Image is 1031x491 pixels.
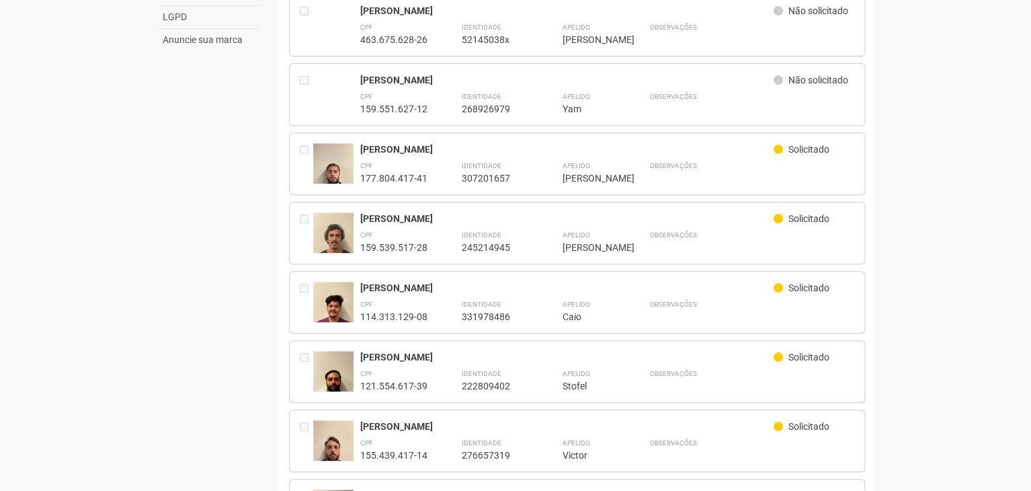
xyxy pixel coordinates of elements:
[461,380,528,392] div: 222809402
[461,103,528,115] div: 268926979
[360,301,373,308] strong: CPF
[313,282,354,336] img: user.jpg
[313,420,354,474] img: user.jpg
[562,172,616,184] div: [PERSON_NAME]
[360,439,373,447] strong: CPF
[649,162,696,169] strong: Observações
[562,439,589,447] strong: Apelido
[360,5,774,17] div: [PERSON_NAME]
[300,213,313,254] div: Entre em contato com a Aministração para solicitar o cancelamento ou 2a via
[461,24,501,31] strong: Identidade
[562,93,589,100] strong: Apelido
[562,162,589,169] strong: Apelido
[562,103,616,115] div: Yam
[788,213,829,224] span: Solicitado
[461,449,528,461] div: 276657319
[562,231,589,239] strong: Apelido
[360,143,774,155] div: [PERSON_NAME]
[360,93,373,100] strong: CPF
[360,213,774,225] div: [PERSON_NAME]
[360,420,774,432] div: [PERSON_NAME]
[300,282,313,323] div: Entre em contato com a Aministração para solicitar o cancelamento ou 2a via
[649,301,696,308] strong: Observações
[788,421,829,432] span: Solicitado
[788,352,829,363] span: Solicitado
[360,103,427,115] div: 159.551.627-12
[360,74,774,86] div: [PERSON_NAME]
[300,420,313,461] div: Entre em contato com a Aministração para solicitar o cancelamento ou 2a via
[360,241,427,254] div: 159.539.517-28
[461,301,501,308] strong: Identidade
[649,93,696,100] strong: Observações
[562,301,589,308] strong: Apelido
[461,93,501,100] strong: Identidade
[360,282,774,294] div: [PERSON_NAME]
[788,75,848,85] span: Não solicitado
[562,449,616,461] div: Victor
[159,29,259,51] a: Anuncie sua marca
[159,6,259,29] a: LGPD
[461,231,501,239] strong: Identidade
[461,172,528,184] div: 307201657
[300,143,313,184] div: Entre em contato com a Aministração para solicitar o cancelamento ou 2a via
[360,162,373,169] strong: CPF
[788,5,848,16] span: Não solicitado
[461,34,528,46] div: 52145038x
[360,34,427,46] div: 463.675.628-26
[461,241,528,254] div: 245214945
[360,311,427,323] div: 114.313.129-08
[313,351,354,423] img: user.jpg
[360,380,427,392] div: 121.554.617-39
[649,24,696,31] strong: Observações
[562,24,589,31] strong: Apelido
[461,311,528,323] div: 331978486
[360,351,774,363] div: [PERSON_NAME]
[461,162,501,169] strong: Identidade
[562,370,589,377] strong: Apelido
[562,311,616,323] div: Caio
[788,282,829,293] span: Solicitado
[461,439,501,447] strong: Identidade
[360,449,427,461] div: 155.439.417-14
[360,370,373,377] strong: CPF
[360,24,373,31] strong: CPF
[649,439,696,447] strong: Observações
[313,213,354,266] img: user.jpg
[461,370,501,377] strong: Identidade
[313,143,354,197] img: user.jpg
[788,144,829,155] span: Solicitado
[562,241,616,254] div: [PERSON_NAME]
[562,380,616,392] div: Stofel
[360,231,373,239] strong: CPF
[649,231,696,239] strong: Observações
[300,351,313,392] div: Entre em contato com a Aministração para solicitar o cancelamento ou 2a via
[649,370,696,377] strong: Observações
[562,34,616,46] div: [PERSON_NAME]
[360,172,427,184] div: 177.804.417-41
